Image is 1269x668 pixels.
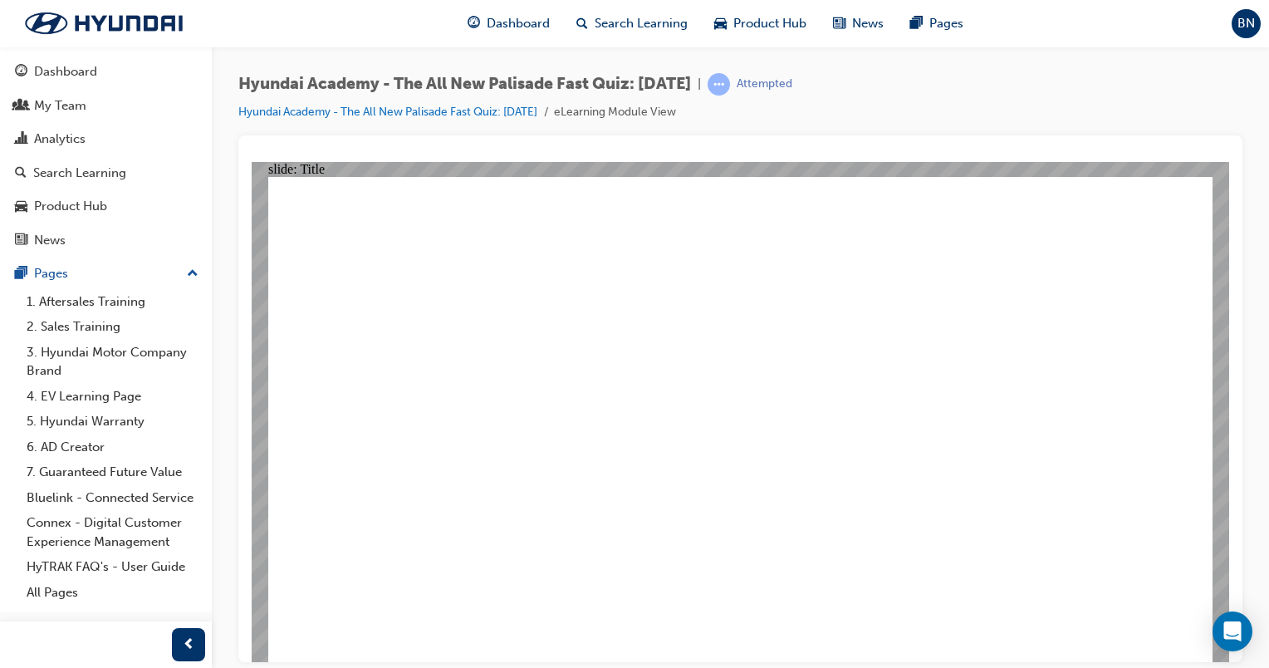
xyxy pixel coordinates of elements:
a: pages-iconPages [897,7,977,41]
a: Hyundai Academy - The All New Palisade Fast Quiz: [DATE] [238,105,537,119]
span: learningRecordVerb_ATTEMPT-icon [708,73,730,96]
a: 2. Sales Training [20,314,205,340]
button: BN [1232,9,1261,38]
span: Search Learning [595,14,688,33]
span: car-icon [15,199,27,214]
span: prev-icon [183,635,195,656]
span: Dashboard [487,14,550,33]
div: Pages [34,264,68,283]
a: All Pages [20,580,205,606]
span: | [698,75,701,94]
a: 3. Hyundai Motor Company Brand [20,340,205,384]
a: 1. Aftersales Training [20,289,205,315]
span: News [852,14,884,33]
a: Analytics [7,124,205,155]
a: 7. Guaranteed Future Value [20,459,205,485]
span: guage-icon [468,13,480,34]
span: news-icon [833,13,845,34]
span: search-icon [15,166,27,181]
a: Dashboard [7,56,205,87]
span: search-icon [576,13,588,34]
div: Search Learning [33,164,126,183]
li: eLearning Module View [554,103,676,122]
a: HyTRAK FAQ's - User Guide [20,554,205,580]
span: pages-icon [910,13,923,34]
div: Open Intercom Messenger [1213,612,1252,651]
div: Attempted [737,76,792,92]
span: BN [1237,14,1255,33]
span: Product Hub [733,14,806,33]
a: Connex - Digital Customer Experience Management [20,510,205,554]
div: Product Hub [34,197,107,216]
img: Trak [8,6,199,41]
button: Pages [7,258,205,289]
a: 5. Hyundai Warranty [20,409,205,435]
a: 4. EV Learning Page [20,384,205,410]
span: car-icon [714,13,727,34]
a: Search Learning [7,158,205,189]
div: News [34,231,66,250]
a: car-iconProduct Hub [701,7,820,41]
span: guage-icon [15,65,27,80]
a: News [7,225,205,256]
div: Analytics [34,130,86,149]
button: DashboardMy TeamAnalyticsSearch LearningProduct HubNews [7,53,205,258]
a: search-iconSearch Learning [563,7,701,41]
a: Product Hub [7,191,205,222]
span: news-icon [15,233,27,248]
span: up-icon [187,263,198,285]
a: news-iconNews [820,7,897,41]
a: 6. AD Creator [20,435,205,460]
a: guage-iconDashboard [454,7,563,41]
span: people-icon [15,99,27,114]
span: Pages [929,14,963,33]
a: Bluelink - Connected Service [20,485,205,511]
div: My Team [34,96,86,115]
div: Dashboard [34,62,97,81]
span: chart-icon [15,132,27,147]
a: My Team [7,91,205,121]
span: pages-icon [15,267,27,282]
span: Hyundai Academy - The All New Palisade Fast Quiz: [DATE] [238,75,691,94]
